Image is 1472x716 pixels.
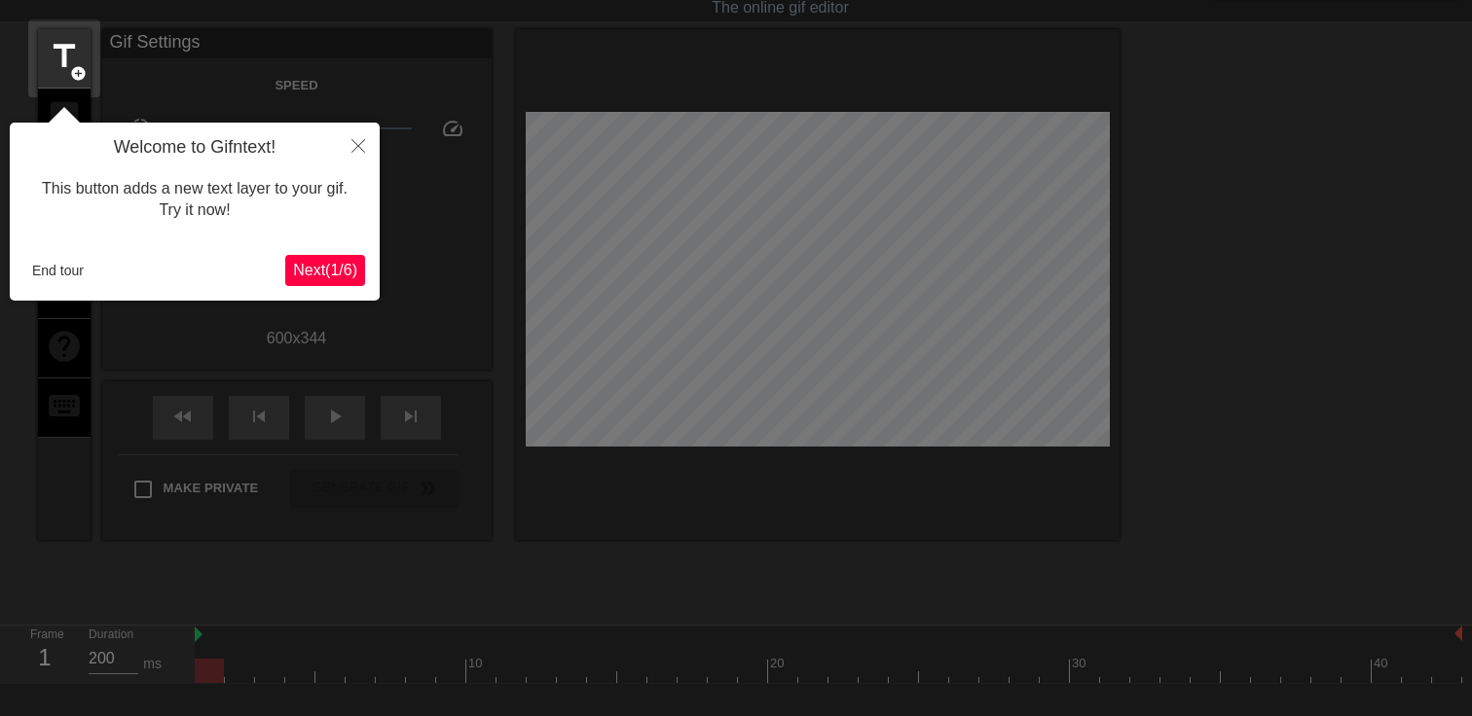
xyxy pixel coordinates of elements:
[293,262,357,278] span: Next ( 1 / 6 )
[24,159,365,241] div: This button adds a new text layer to your gif. Try it now!
[285,255,365,286] button: Next
[24,256,92,285] button: End tour
[24,137,365,159] h4: Welcome to Gifntext!
[337,123,380,167] button: Close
